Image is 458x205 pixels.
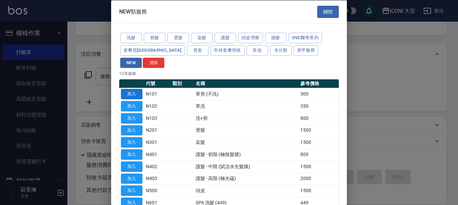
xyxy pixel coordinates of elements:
td: 1500 [299,124,339,136]
button: 加入 [121,137,142,148]
td: 1500 [299,184,339,197]
button: 護髮 [215,33,236,43]
td: 單剪 (不洗) [194,88,299,100]
button: 年終套餐預收 [210,45,244,55]
button: 套餐抵[GEOGRAPHIC_DATA] [120,45,185,55]
td: N401 [144,148,171,160]
button: 洗髮 [120,33,142,43]
td: N102 [144,100,171,112]
button: ovc醫學系列 [289,33,322,43]
button: 美甲服務 [294,45,319,55]
th: 參考價格 [299,79,339,88]
button: 關閉 [317,5,339,18]
td: N103 [144,112,171,124]
td: 頭皮 [194,184,299,197]
td: 護髮 - 高階 (極光蘊) [194,173,299,185]
button: 加入 [121,89,142,99]
button: 加入 [121,113,142,123]
button: 剪套 [187,45,208,55]
td: N201 [144,124,171,136]
td: 2000 [299,173,339,185]
td: N403 [144,173,171,185]
button: 未分類 [270,45,292,55]
button: 染髮 [191,33,212,43]
button: 剪髮 [144,33,165,43]
th: 類別 [171,79,194,88]
button: 頭皮理療 [238,33,263,43]
td: 800 [299,112,339,124]
p: 12 筆服務 [119,71,339,77]
button: 燙髮 [167,33,189,43]
td: 護髮 - 中階 (賦活水生髮膜) [194,160,299,173]
button: 清除 [143,57,164,68]
td: 染髮 [194,136,299,148]
td: 800 [299,148,339,160]
span: NEW類服務 [119,8,147,15]
th: 名稱 [194,79,299,88]
button: 加入 [121,101,142,111]
td: N101 [144,88,171,100]
th: 代號 [144,79,171,88]
td: 350 [299,100,339,112]
button: 加入 [121,149,142,160]
td: N402 [144,160,171,173]
td: 燙髮 [194,124,299,136]
button: 加入 [121,173,142,184]
td: 500 [299,88,339,100]
td: 1500 [299,160,339,173]
td: N500 [144,184,171,197]
button: 加入 [121,185,142,196]
td: 1500 [299,136,339,148]
button: 其他 [247,45,268,55]
button: 加入 [121,161,142,172]
button: 加入 [121,125,142,135]
td: 洗+剪 [194,112,299,124]
button: NEW [120,57,142,68]
td: 單洗 [194,100,299,112]
button: 接髮 [265,33,287,43]
td: 護髮 - 初階 (極致髮膜) [194,148,299,160]
td: N301 [144,136,171,148]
